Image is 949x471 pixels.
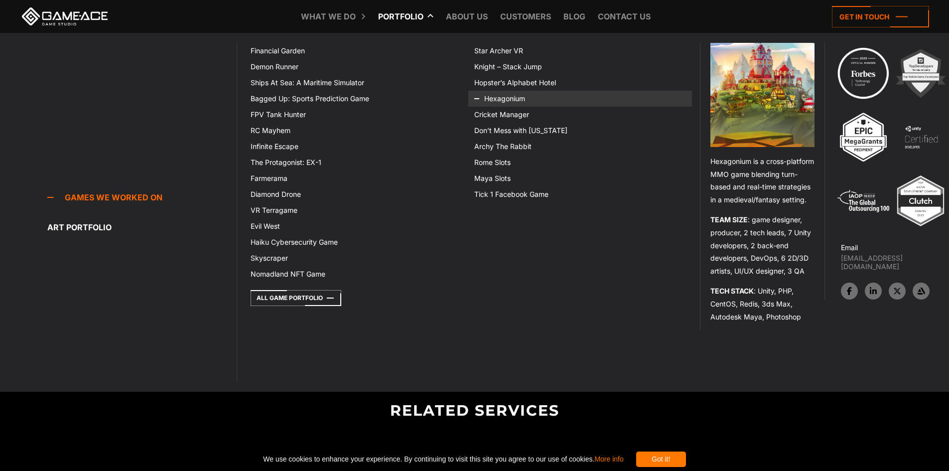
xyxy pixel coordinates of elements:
a: Archy The Rabbit [468,139,692,155]
a: Demon Runner [245,59,468,75]
a: The Protagonist: EX-1 [245,155,468,170]
a: Financial Garden [245,43,468,59]
a: Skyscraper [245,250,468,266]
a: Get in touch [832,6,929,27]
a: Evil West [245,218,468,234]
p: : game designer, producer, 2 tech leads, 7 Unity developers, 2 back-end developers, DevOps, 6 2D/... [710,213,814,277]
a: Diamond Drone [245,186,468,202]
a: Hopster’s Alphabet Hotel [468,75,692,91]
a: Infinite Escape [245,139,468,155]
a: Haiku Cybersecurity Game [245,234,468,250]
a: Rome Slots [468,155,692,170]
img: 5 [836,173,891,228]
a: Tick 1 Facebook Game [468,186,692,202]
p: Hexagonium is a cross-platform MMO game blending turn-based and real-time strategies in a medieva... [710,155,814,206]
a: Ships At Sea: A Maritime Simulator [245,75,468,91]
a: Bagged Up: Sports Prediction Game [245,91,468,107]
img: 4 [894,110,949,164]
strong: Email [841,243,858,252]
div: Got it! [636,452,686,467]
a: Games we worked on [47,187,237,207]
a: Maya Slots [468,170,692,186]
a: Art portfolio [47,217,237,237]
img: 2 [893,46,948,101]
a: Cricket Manager [468,107,692,123]
a: More info [594,455,623,463]
a: [EMAIL_ADDRESS][DOMAIN_NAME] [841,254,949,271]
h2: RELATED SERVICES [209,359,740,445]
img: Technology council badge program ace 2025 game ace [836,46,891,101]
strong: TEAM SIZE [710,215,748,224]
a: Nomadland NFT Game [245,266,468,282]
img: 3 [836,110,891,164]
a: RC Mayhem [245,123,468,139]
a: Don’t Mess with [US_STATE] [468,123,692,139]
p: : Unity, PHP, CentOS, Redis, 3ds Max, Autodesk Maya, Photoshop [710,285,814,323]
span: We use cookies to enhance your experience. By continuing to visit this site you agree to our use ... [263,452,623,467]
a: FPV Tank Hunter [245,107,468,123]
strong: TECH STACK [710,287,754,295]
a: Knight – Stack Jump [468,59,692,75]
a: Hexagonium [468,91,692,107]
img: Hexagonium game top menu [710,43,814,147]
img: Top ar vr development company gaming 2025 game ace [893,173,948,228]
a: All Game Portfolio [251,290,341,306]
a: VR Terragame [245,202,468,218]
a: Farmerama [245,170,468,186]
a: Star Archer VR [468,43,692,59]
